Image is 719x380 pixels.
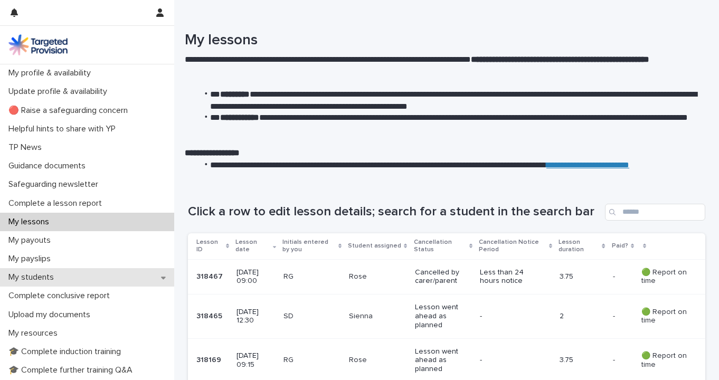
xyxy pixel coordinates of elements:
[8,34,68,55] img: M5nRWzHhSzIhMunXDL62
[283,272,340,281] p: RG
[613,354,617,365] p: -
[4,347,129,357] p: 🎓 Complete induction training
[415,347,471,374] p: Lesson went ahead as planned
[185,32,701,50] h1: My lessons
[349,356,406,365] p: Rose
[479,236,546,256] p: Cancellation Notice Period
[613,270,617,281] p: -
[283,356,340,365] p: RG
[4,124,124,134] p: Helpful hints to share with YP
[349,312,406,321] p: Sienna
[4,310,99,320] p: Upload my documents
[4,272,62,282] p: My students
[415,303,471,329] p: Lesson went ahead as planned
[348,240,401,252] p: Student assigned
[612,240,628,252] p: Paid?
[4,179,107,189] p: Safeguarding newsletter
[4,161,94,171] p: Guidance documents
[4,87,116,97] p: Update profile & availability
[560,356,604,365] p: 3.75
[196,270,225,281] p: 318467
[236,351,275,369] p: [DATE] 09:15
[641,351,688,369] p: 🟢 Report on time
[480,312,538,321] p: -
[4,142,50,153] p: TP News
[196,354,223,365] p: 318169
[613,310,617,321] p: -
[4,254,59,264] p: My payslips
[560,312,604,321] p: 2
[188,294,705,338] tr: 318465318465 [DATE] 12:30SDSiennaLesson went ahead as planned-2-- 🟢 Report on time
[235,236,270,256] p: Lesson date
[480,268,538,286] p: Less than 24 hours notice
[188,259,705,294] tr: 318467318467 [DATE] 09:00RGRoseCancelled by carer/parentLess than 24 hours notice3.75-- 🟢 Report ...
[4,235,59,245] p: My payouts
[605,204,705,221] input: Search
[349,272,406,281] p: Rose
[188,204,601,220] h1: Click a row to edit lesson details; search for a student in the search bar
[196,236,223,256] p: Lesson ID
[4,291,118,301] p: Complete conclusive report
[283,312,340,321] p: SD
[414,236,467,256] p: Cancellation Status
[4,365,141,375] p: 🎓 Complete further training Q&A
[4,68,99,78] p: My profile & availability
[559,236,600,256] p: Lesson duration
[4,198,110,208] p: Complete a lesson report
[560,272,604,281] p: 3.75
[415,268,471,286] p: Cancelled by carer/parent
[641,268,688,286] p: 🟢 Report on time
[282,236,336,256] p: Initials entered by you
[196,310,224,321] p: 318465
[480,356,538,365] p: -
[4,106,136,116] p: 🔴 Raise a safeguarding concern
[641,308,688,326] p: 🟢 Report on time
[4,328,66,338] p: My resources
[4,217,58,227] p: My lessons
[236,308,275,326] p: [DATE] 12:30
[236,268,275,286] p: [DATE] 09:00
